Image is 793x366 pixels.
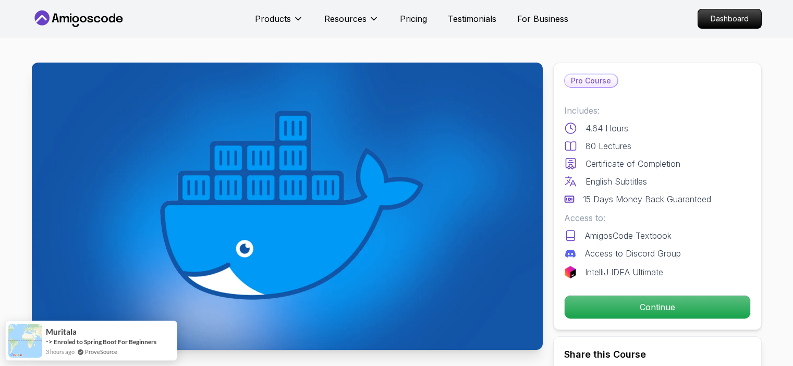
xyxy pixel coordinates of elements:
a: Enroled to Spring Boot For Beginners [54,338,156,346]
span: muritala [46,327,77,336]
iframe: chat widget [749,324,783,356]
img: jetbrains logo [564,266,577,278]
p: Certificate of Completion [585,157,680,170]
button: Continue [564,295,751,319]
p: Pro Course [565,75,617,87]
p: Continue [565,296,750,319]
p: Products [255,13,291,25]
p: Access to: [564,212,751,224]
a: For Business [517,13,568,25]
p: 80 Lectures [585,140,631,152]
p: Access to Discord Group [585,247,681,260]
span: -> [46,337,53,346]
p: Dashboard [698,9,761,28]
p: Includes: [564,104,751,117]
span: 3 hours ago [46,347,75,356]
p: 15 Days Money Back Guaranteed [583,193,711,205]
a: Testimonials [448,13,496,25]
a: ProveSource [85,347,117,356]
p: AmigosCode Textbook [585,229,672,242]
img: provesource social proof notification image [8,324,42,358]
h2: Share this Course [564,347,751,362]
iframe: chat widget [595,136,783,319]
button: Products [255,13,303,33]
a: Dashboard [698,9,762,29]
p: 4.64 Hours [585,122,628,135]
button: Resources [324,13,379,33]
p: IntelliJ IDEA Ultimate [585,266,663,278]
img: docker-for-professionals_thumbnail [32,63,543,350]
a: Pricing [400,13,427,25]
p: English Subtitles [585,175,647,188]
p: Resources [324,13,367,25]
